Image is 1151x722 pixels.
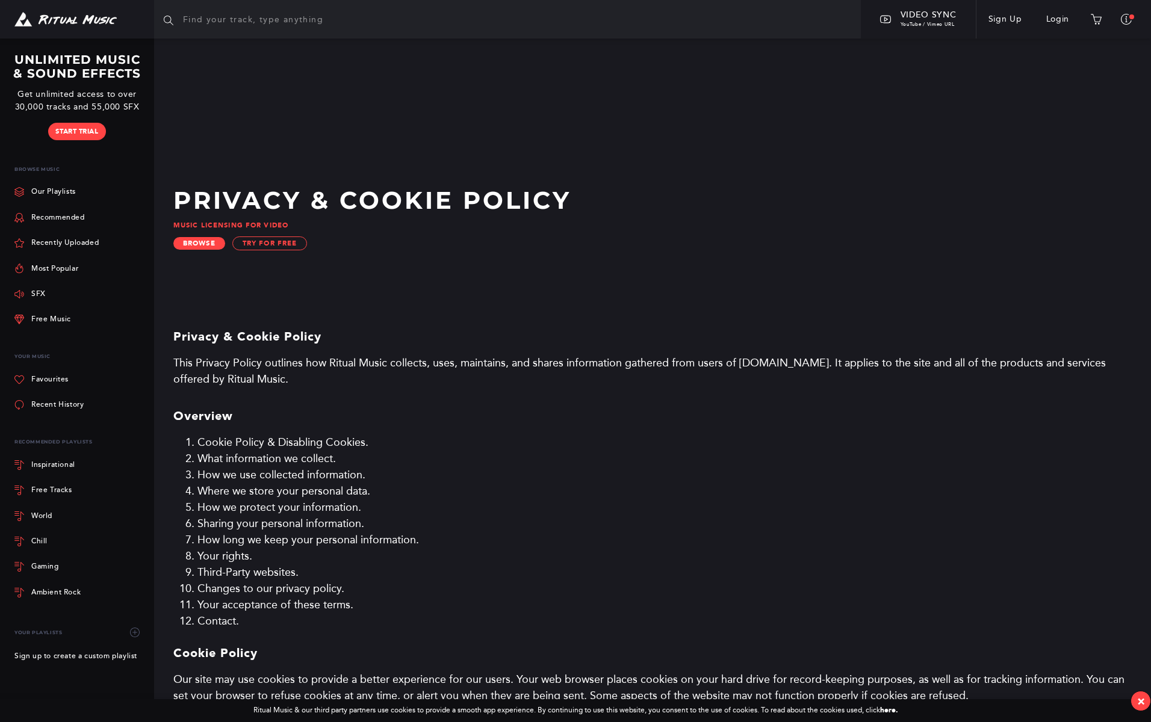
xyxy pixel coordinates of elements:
a: Sign Up [976,2,1034,36]
a: Browse [173,237,225,250]
li: Cookie Policy & Disabling Cookies. [197,434,1132,451]
div: Free Tracks [31,487,72,494]
li: Third-Party websites. [197,564,1132,581]
a: SFX [14,282,46,307]
a: here. [880,706,898,714]
li: Where we store your personal data. [197,483,1132,499]
h2: Privacy & Cookie Policy [173,187,748,214]
h3: Privacy & Cookie Policy [173,318,1132,355]
a: Our Playlists [14,179,76,205]
li: How we protect your information. [197,499,1132,516]
a: Favourites [14,367,69,392]
a: Free Tracks [14,478,144,503]
li: How long we keep your personal information. [197,532,1132,548]
a: Start Trial [48,123,105,140]
li: How we use collected information. [197,467,1132,483]
p: Get unlimited access to over 30,000 tracks and 55,000 SFX [10,88,144,113]
p: Your Music [14,347,144,366]
a: Recent History [14,392,84,418]
a: Free Music [14,307,71,332]
p: Browse Music [14,159,144,179]
img: Ritual Music [14,12,117,27]
div: Your Playlists [14,620,144,645]
h3: UNLIMITED MUSIC & SOUND EFFECTS [10,53,144,81]
div: Inspirational [31,461,75,469]
li: Your acceptance of these terms. [197,597,1132,613]
div: Chill [31,538,48,545]
li: What information we collect. [197,451,1132,467]
a: Try For Free [232,236,307,250]
p: This Privacy Policy outlines how Ritual Music collects, uses, maintains, and shares information g... [173,355,1132,387]
p: Our site may use cookies to provide a better experience for our users. Your web browser places co... [173,671,1132,704]
div: Recommended Playlists [14,432,144,452]
li: Contact. [197,613,1132,629]
a: Ambient Rock [14,580,144,605]
h5: Cookie Policy [173,644,1132,662]
a: Most Popular [14,256,78,281]
a: World [14,503,144,528]
a: Recently Uploaded [14,230,99,256]
div: Ritual Music & our third party partners use cookies to provide a smooth app experience. By contin... [253,706,898,715]
a: Sign up to create a custom playlist [14,645,137,668]
div: World [31,513,52,520]
div: × [1137,694,1145,708]
a: Gaming [14,554,144,579]
a: Chill [14,529,144,554]
div: Music Licensing for Video [173,221,748,229]
div: Ambient Rock [31,589,81,596]
li: Sharing your personal information. [197,516,1132,532]
span: Video Sync [901,10,957,20]
h5: Overview [173,407,1132,425]
a: Recommended [14,205,85,230]
div: Gaming [31,563,59,570]
a: Login [1034,2,1082,36]
li: Your rights. [197,548,1132,564]
span: YouTube / Vimeo URL [901,22,955,27]
li: Changes to our privacy policy. [197,581,1132,597]
a: Inspirational [14,452,144,478]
